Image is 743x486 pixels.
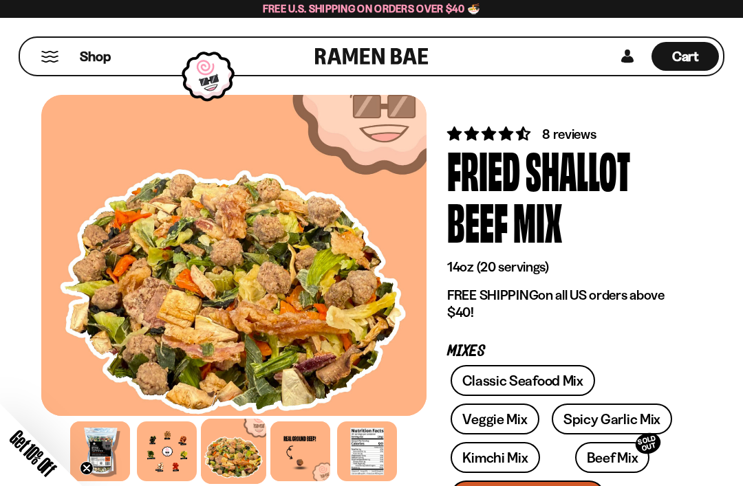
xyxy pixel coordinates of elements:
a: Classic Seafood Mix [451,365,594,396]
span: Free U.S. Shipping on Orders over $40 🍜 [263,2,481,15]
a: Veggie Mix [451,404,539,434]
span: Shop [80,47,111,66]
a: Cart [652,38,719,75]
button: Close teaser [80,461,94,475]
span: Get 10% Off [6,426,60,480]
a: Kimchi Mix [451,442,539,473]
p: 14oz (20 servings) [447,258,681,276]
p: on all US orders above $40! [447,287,681,321]
a: Shop [80,42,111,71]
div: SOLD OUT [634,430,664,457]
div: Beef [447,195,508,247]
strong: FREE SHIPPING [447,287,538,303]
span: 4.62 stars [447,125,533,142]
a: Spicy Garlic Mix [552,404,672,434]
p: Mixes [447,345,681,358]
span: Cart [672,48,699,65]
a: Beef MixSOLD OUT [575,442,650,473]
button: Mobile Menu Trigger [41,51,59,63]
div: Shallot [526,144,630,195]
span: 8 reviews [542,126,596,142]
div: Fried [447,144,520,195]
div: Mix [513,195,562,247]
